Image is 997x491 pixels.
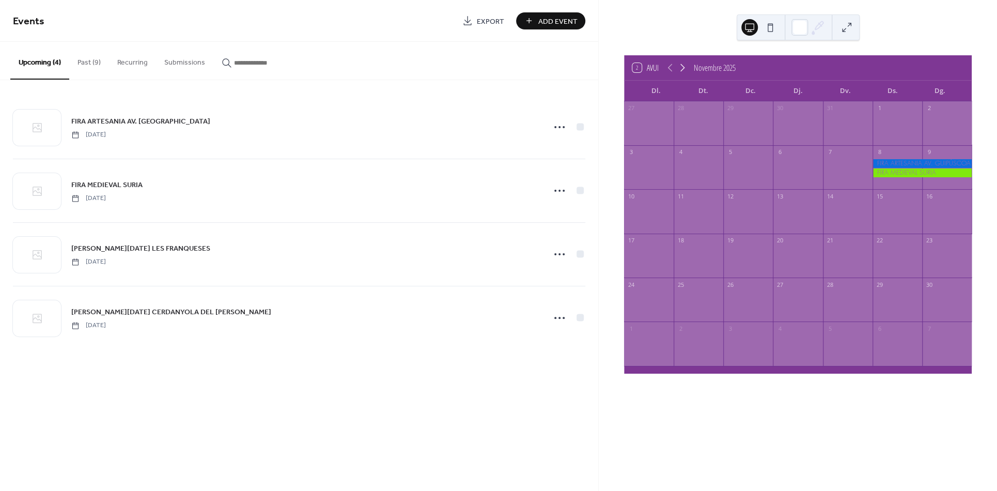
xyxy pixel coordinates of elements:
[873,159,972,168] div: FIRA ARTESANIA AV. GUIPÚSCOA
[677,104,684,112] div: 28
[627,148,635,156] div: 3
[694,62,736,74] div: Novembre 2025
[821,81,869,101] div: Dv.
[774,81,822,101] div: Dj.
[677,192,684,200] div: 11
[776,281,784,288] div: 27
[109,42,156,79] button: Recurring
[826,281,834,288] div: 28
[925,104,933,112] div: 2
[680,81,727,101] div: Dt.
[925,192,933,200] div: 16
[726,104,734,112] div: 29
[776,325,784,332] div: 4
[925,281,933,288] div: 30
[69,42,109,79] button: Past (9)
[826,325,834,332] div: 5
[776,104,784,112] div: 30
[776,237,784,244] div: 20
[516,12,585,29] button: Add Event
[627,104,635,112] div: 27
[876,104,883,112] div: 1
[71,242,210,254] a: [PERSON_NAME][DATE] LES FRANQUESES
[826,104,834,112] div: 31
[876,192,883,200] div: 15
[13,11,44,32] span: Events
[925,325,933,332] div: 7
[71,306,271,318] a: [PERSON_NAME][DATE] CERDANYOLA DEL [PERSON_NAME]
[876,281,883,288] div: 29
[627,325,635,332] div: 1
[876,237,883,244] div: 22
[726,237,734,244] div: 19
[727,81,774,101] div: Dc.
[677,281,684,288] div: 25
[71,307,271,318] span: [PERSON_NAME][DATE] CERDANYOLA DEL [PERSON_NAME]
[776,192,784,200] div: 13
[869,81,916,101] div: Ds.
[925,148,933,156] div: 9
[156,42,213,79] button: Submissions
[71,257,106,267] span: [DATE]
[71,180,143,191] span: FIRA MEDIEVAL SURIA
[71,116,210,127] span: FIRA ARTESANIA AV. [GEOGRAPHIC_DATA]
[632,81,680,101] div: Dl.
[876,325,883,332] div: 6
[726,281,734,288] div: 26
[776,148,784,156] div: 6
[627,237,635,244] div: 17
[627,281,635,288] div: 24
[455,12,512,29] a: Export
[826,148,834,156] div: 7
[71,321,106,330] span: [DATE]
[826,192,834,200] div: 14
[629,60,662,75] button: 2Avui
[826,237,834,244] div: 21
[538,16,578,27] span: Add Event
[726,148,734,156] div: 5
[873,168,972,177] div: FIRA MEDIEVAL SURIA
[677,325,684,332] div: 2
[726,325,734,332] div: 3
[10,42,69,80] button: Upcoming (4)
[726,192,734,200] div: 12
[925,237,933,244] div: 23
[71,243,210,254] span: [PERSON_NAME][DATE] LES FRANQUESES
[71,194,106,203] span: [DATE]
[916,81,963,101] div: Dg.
[677,148,684,156] div: 4
[71,179,143,191] a: FIRA MEDIEVAL SURIA
[627,192,635,200] div: 10
[477,16,504,27] span: Export
[677,237,684,244] div: 18
[71,130,106,140] span: [DATE]
[71,115,210,127] a: FIRA ARTESANIA AV. [GEOGRAPHIC_DATA]
[876,148,883,156] div: 8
